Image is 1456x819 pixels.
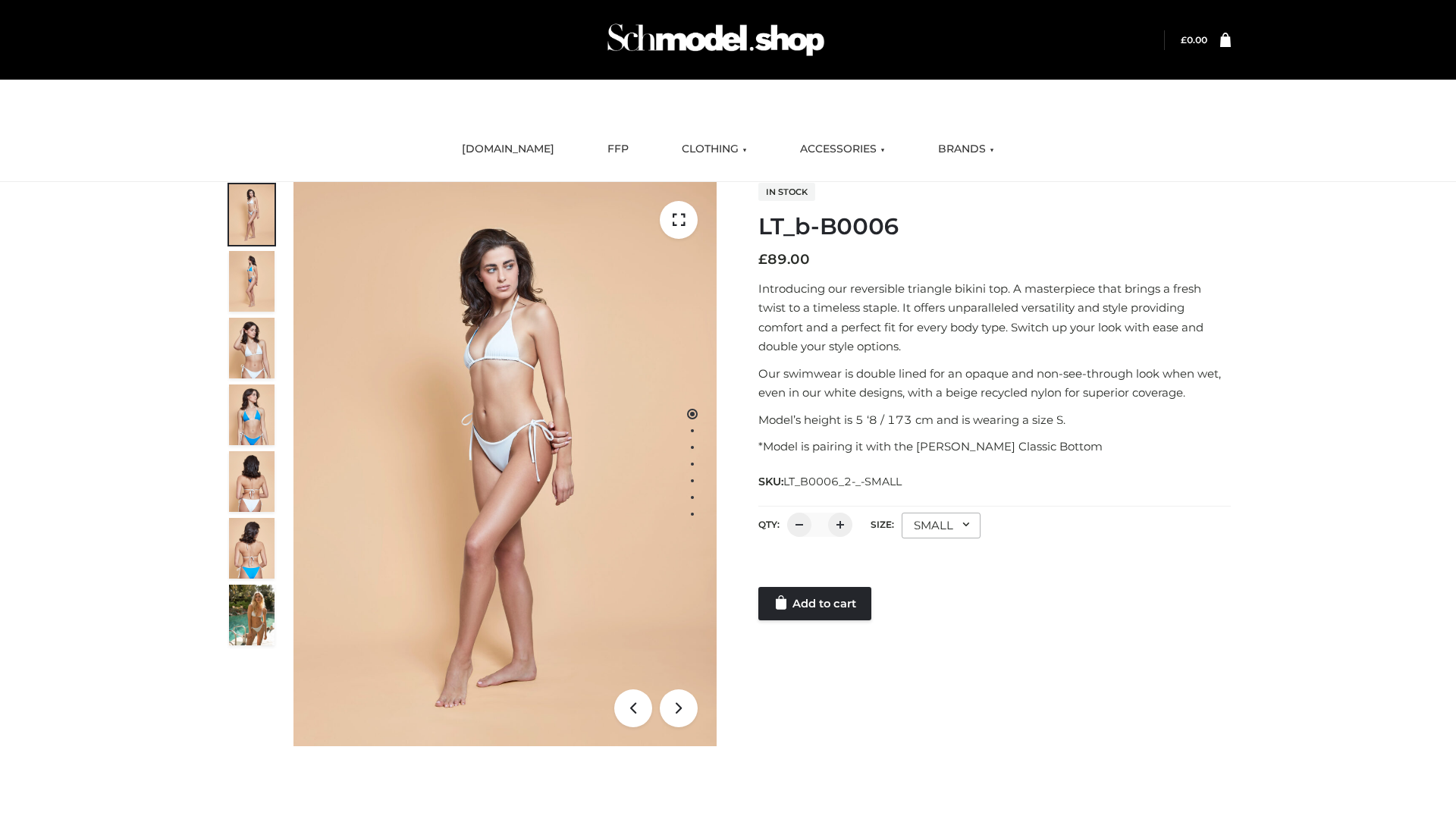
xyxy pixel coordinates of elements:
[229,251,275,312] img: ArielClassicBikiniTop_CloudNine_AzureSky_OW114ECO_2-scaled.jpg
[758,519,780,530] label: QTY:
[229,184,275,245] img: ArielClassicBikiniTop_CloudNine_AzureSky_OW114ECO_1-scaled.jpg
[602,10,830,70] img: Schmodel Admin 964
[450,133,566,166] a: [DOMAIN_NAME]
[758,183,815,201] span: In stock
[229,384,275,445] img: ArielClassicBikiniTop_CloudNine_AzureSky_OW114ECO_4-scaled.jpg
[1181,34,1187,45] span: £
[783,475,902,488] span: LT_B0006_2-_-SMALL
[229,318,275,378] img: ArielClassicBikiniTop_CloudNine_AzureSky_OW114ECO_3-scaled.jpg
[1181,34,1207,45] bdi: 0.00
[229,451,275,512] img: ArielClassicBikiniTop_CloudNine_AzureSky_OW114ECO_7-scaled.jpg
[758,364,1231,403] p: Our swimwear is double lined for an opaque and non-see-through look when wet, even in our white d...
[902,513,981,538] div: SMALL
[758,587,871,620] a: Add to cart
[758,251,810,268] bdi: 89.00
[758,410,1231,430] p: Model’s height is 5 ‘8 / 173 cm and is wearing a size S.
[1181,34,1207,45] a: £0.00
[229,585,275,645] img: Arieltop_CloudNine_AzureSky2.jpg
[670,133,758,166] a: CLOTHING
[758,279,1231,356] p: Introducing our reversible triangle bikini top. A masterpiece that brings a fresh twist to a time...
[293,182,717,746] img: ArielClassicBikiniTop_CloudNine_AzureSky_OW114ECO_1
[871,519,894,530] label: Size:
[927,133,1006,166] a: BRANDS
[758,472,903,491] span: SKU:
[789,133,896,166] a: ACCESSORIES
[596,133,640,166] a: FFP
[758,213,1231,240] h1: LT_b-B0006
[758,437,1231,457] p: *Model is pairing it with the [PERSON_NAME] Classic Bottom
[229,518,275,579] img: ArielClassicBikiniTop_CloudNine_AzureSky_OW114ECO_8-scaled.jpg
[758,251,767,268] span: £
